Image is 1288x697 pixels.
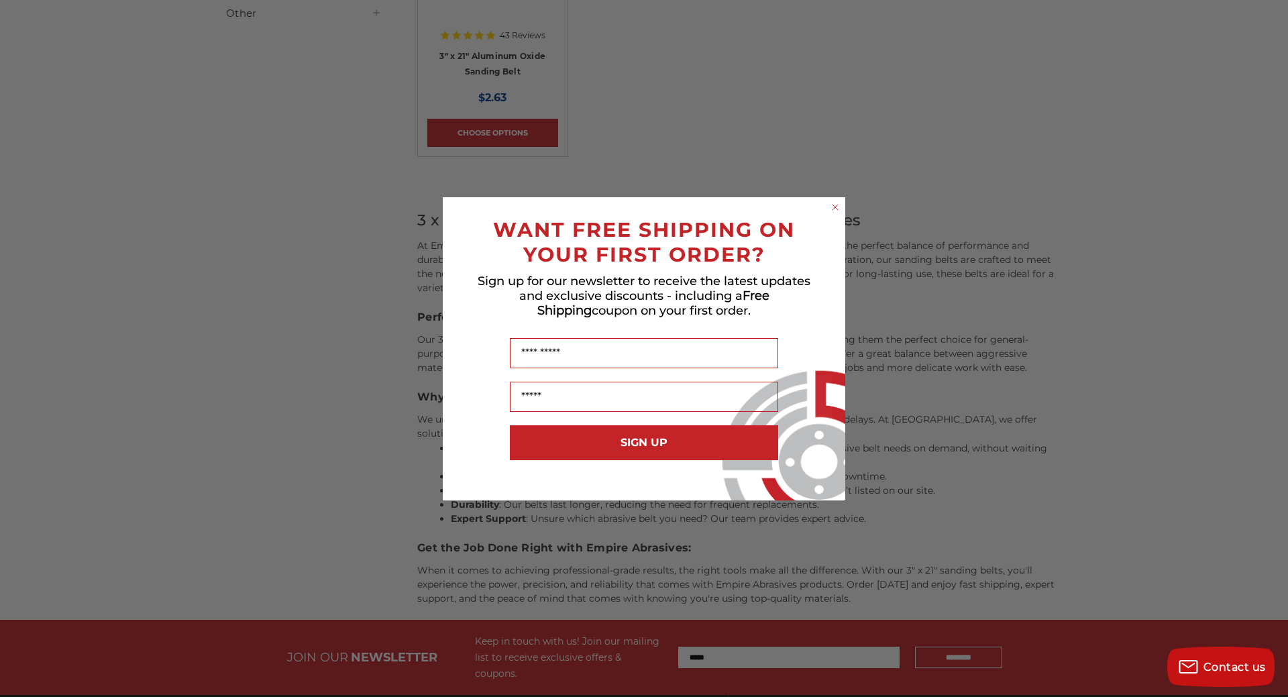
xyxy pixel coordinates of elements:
span: Sign up for our newsletter to receive the latest updates and exclusive discounts - including a co... [478,274,810,318]
span: Contact us [1203,661,1266,674]
span: Free Shipping [537,288,769,318]
span: WANT FREE SHIPPING ON YOUR FIRST ORDER? [493,217,795,267]
button: Contact us [1167,647,1275,687]
input: Email [510,382,778,412]
button: SIGN UP [510,425,778,460]
button: Close dialog [828,201,842,214]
